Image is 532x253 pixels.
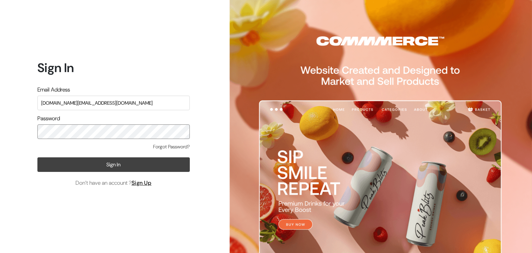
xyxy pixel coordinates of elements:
[37,60,190,75] h1: Sign In
[37,86,70,94] label: Email Address
[153,143,190,150] a: Forgot Password?
[37,114,60,123] label: Password
[76,179,152,187] span: Don’t have an account ?
[132,179,152,186] a: Sign Up
[37,157,190,172] button: Sign In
